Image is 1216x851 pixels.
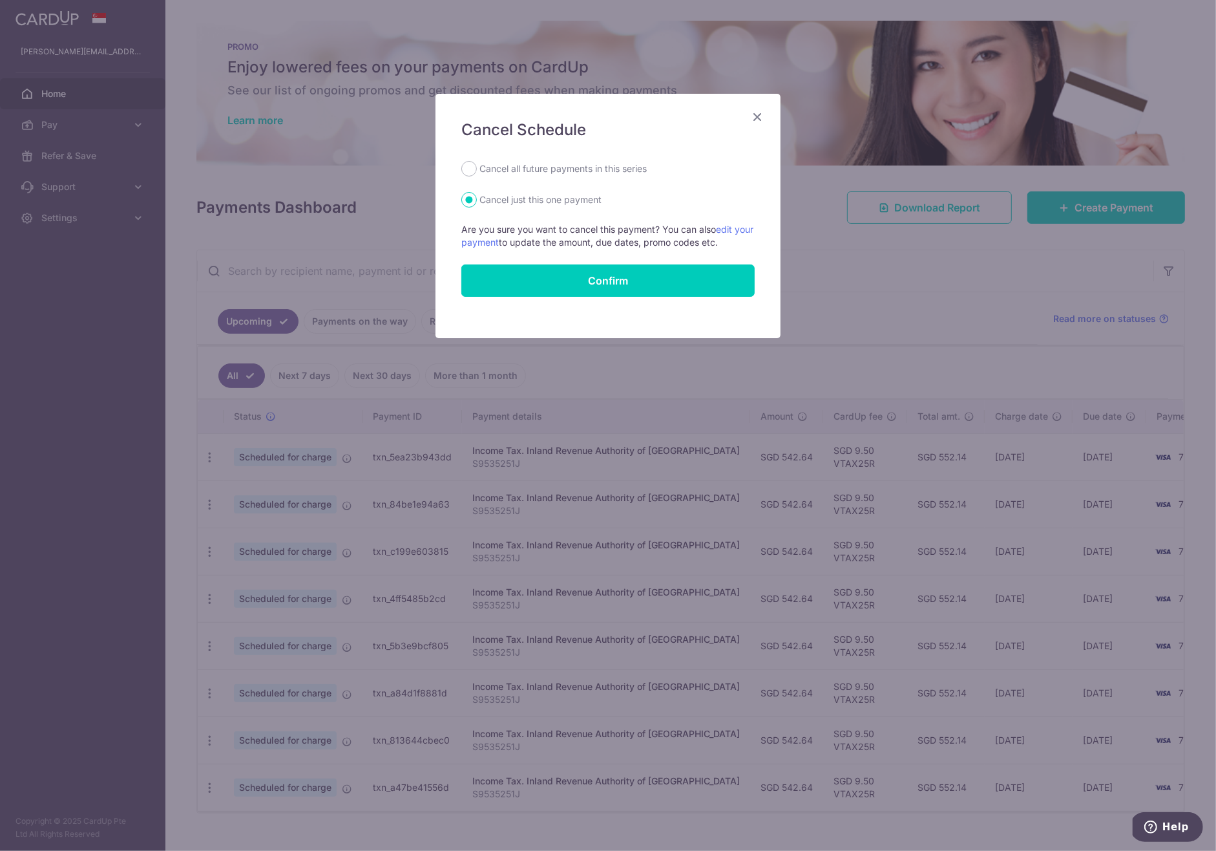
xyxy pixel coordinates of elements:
[479,192,602,208] label: Cancel just this one payment
[479,161,647,177] label: Cancel all future payments in this series
[461,120,755,140] h5: Cancel Schedule
[750,109,765,125] button: Close
[461,223,755,249] p: Are you sure you want to cancel this payment? You can also to update the amount, due dates, promo...
[1133,812,1203,845] iframe: Opens a widget where you can find more information
[461,264,755,297] input: Confirm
